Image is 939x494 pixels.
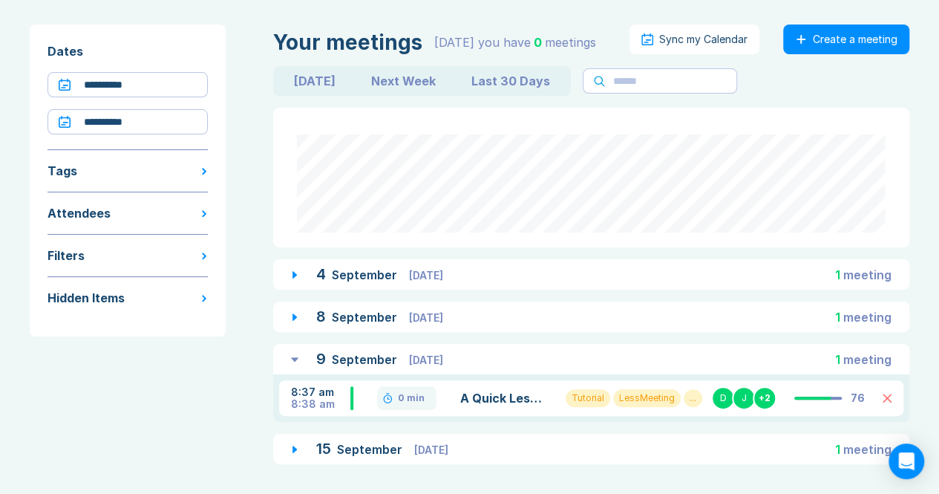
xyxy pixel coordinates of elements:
[659,33,747,45] div: Sync my Calendar
[835,442,840,457] span: 1
[409,354,443,366] span: [DATE]
[613,389,681,407] div: LessMeeting
[684,389,702,407] div: ...
[353,69,454,93] button: Next Week
[332,352,400,367] span: September
[273,30,422,54] div: Your meetings
[843,310,891,325] span: meeting
[753,386,776,410] div: + 2
[332,267,400,282] span: September
[434,33,596,51] div: [DATE] you have meeting s
[48,289,125,307] div: Hidden Items
[409,311,443,324] span: [DATE]
[843,352,891,367] span: meeting
[48,42,208,60] div: Dates
[454,69,568,93] button: Last 30 Days
[843,267,891,282] span: meeting
[48,162,77,180] div: Tags
[409,269,443,282] span: [DATE]
[316,265,326,283] span: 4
[883,394,891,403] button: Delete
[316,308,326,325] span: 8
[851,392,865,404] div: 76
[835,267,840,282] span: 1
[316,440,331,458] span: 15
[48,204,111,222] div: Attendees
[48,247,85,264] div: Filters
[843,442,891,457] span: meeting
[337,442,405,457] span: September
[566,389,610,407] div: Tutorial
[711,386,735,410] div: D
[783,25,909,54] button: Create a meeting
[629,25,759,54] button: Sync my Calendar
[813,33,897,45] div: Create a meeting
[889,443,924,479] div: Open Intercom Messenger
[316,350,326,368] span: 9
[276,69,353,93] button: [DATE]
[732,386,756,410] div: J
[835,352,840,367] span: 1
[291,398,350,410] div: 8:38 am
[460,389,548,407] a: A Quick LessMeeting "Meeting Page" Tutorial
[534,35,542,50] span: 0
[398,392,425,404] div: 0 min
[414,443,448,456] span: [DATE]
[332,310,400,325] span: September
[835,310,840,325] span: 1
[291,386,350,398] div: 8:37 am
